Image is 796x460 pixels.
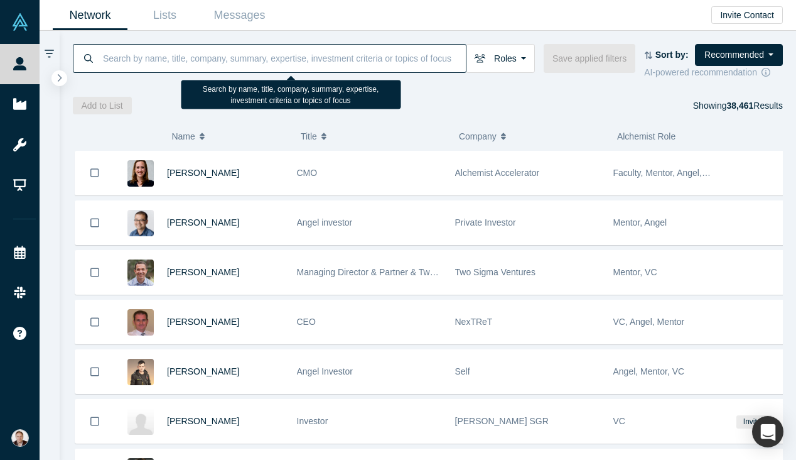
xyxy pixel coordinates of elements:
[75,151,114,195] button: Bookmark
[301,123,446,150] button: Title
[75,300,114,344] button: Bookmark
[455,168,540,178] span: Alchemist Accelerator
[73,97,132,114] button: Add to List
[127,260,154,286] img: Villi Iltchev's Profile Image
[613,416,625,426] span: VC
[726,101,783,111] span: Results
[301,123,317,150] span: Title
[544,44,635,73] button: Save applied filters
[297,267,500,277] span: Managing Director & Partner & Two Sigma Ventures
[297,416,328,426] span: Investor
[466,44,535,73] button: Roles
[75,201,114,244] button: Bookmark
[459,123,604,150] button: Company
[167,366,239,376] a: [PERSON_NAME]
[53,1,127,30] a: Network
[726,101,753,111] strong: 38,461
[202,1,277,30] a: Messages
[167,267,239,277] a: [PERSON_NAME]
[455,416,549,426] span: [PERSON_NAME] SGR
[11,13,29,31] img: Alchemist Vault Logo
[613,366,685,376] span: Angel, Mentor, VC
[127,210,154,236] img: Danny Chee's Profile Image
[736,415,772,429] span: Invited
[455,317,493,327] span: NexTReT
[455,217,516,227] span: Private Investor
[171,123,195,150] span: Name
[459,123,497,150] span: Company
[613,317,685,327] span: VC, Angel, Mentor
[297,366,353,376] span: Angel Investor
[655,50,689,60] strong: Sort by:
[297,168,318,178] span: CMO
[455,267,535,277] span: Two Sigma Ventures
[297,317,316,327] span: CEO
[613,217,667,227] span: Mentor, Angel
[11,429,29,447] img: Alex Shevelenko's Account
[102,43,466,73] input: Search by name, title, company, summary, expertise, investment criteria or topics of focus
[297,217,353,227] span: Angel investor
[644,66,783,79] div: AI-powered recommendation
[167,217,239,227] a: [PERSON_NAME]
[167,416,239,426] a: [PERSON_NAME]
[127,309,154,336] img: Albert Domingo Melgosa's Profile Image
[455,366,470,376] span: Self
[167,317,239,327] a: [PERSON_NAME]
[127,359,154,385] img: Tim Mayeur's Profile Image
[127,408,154,435] img: Mario Costantini's Profile Image
[75,251,114,294] button: Bookmark
[613,267,657,277] span: Mentor, VC
[171,123,288,150] button: Name
[75,350,114,393] button: Bookmark
[167,168,239,178] a: [PERSON_NAME]
[127,1,202,30] a: Lists
[695,44,783,66] button: Recommended
[127,160,154,187] img: Devon Crews's Profile Image
[75,400,114,443] button: Bookmark
[711,6,783,24] button: Invite Contact
[693,97,783,114] div: Showing
[617,131,675,141] span: Alchemist Role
